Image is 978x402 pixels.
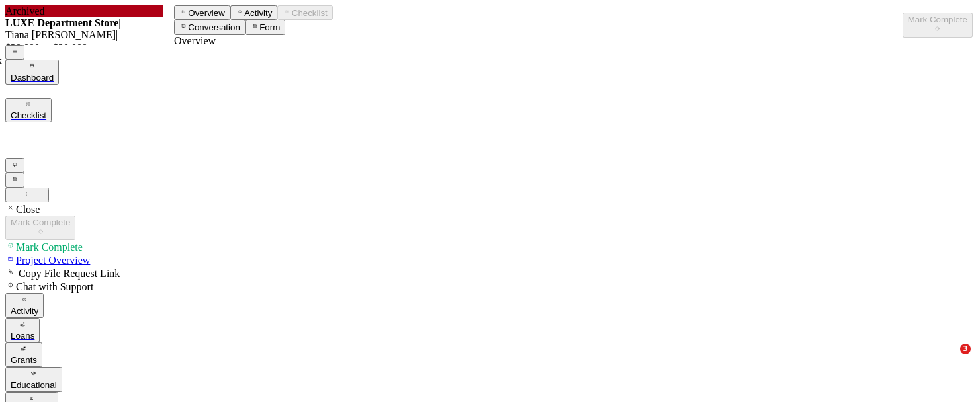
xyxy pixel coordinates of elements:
button: Conversation [174,20,245,34]
button: Grants [5,342,42,367]
div: Educational [11,380,57,390]
button: Overview [174,5,230,20]
div: Chat with Support [5,280,973,293]
div: Loans [11,331,34,341]
button: Educational [5,367,62,391]
label: Activity [244,8,272,18]
div: Activity [11,306,38,316]
div: Grants [11,355,37,365]
div: Checklist [11,110,46,120]
a: Activity [5,293,973,317]
a: Grants [5,342,973,367]
button: Dashboard [5,60,59,84]
b: LUXE Department Store [5,17,118,28]
div: | [5,17,174,29]
div: Copy File Request Link [5,266,973,280]
label: Form [259,23,280,33]
label: Checklist [292,8,328,18]
a: Dashboard [5,60,973,84]
div: Dashboard [11,73,54,83]
label: Overview [188,8,225,18]
a: Checklist [5,98,973,122]
button: Loans [5,318,40,342]
span: $20,000 [40,42,87,54]
button: Activity [5,293,44,317]
div: Close [5,202,973,216]
label: Conversation [188,23,240,33]
span: 3 [960,344,971,354]
div: Mark Complete [11,218,70,227]
button: Activity [230,5,278,20]
span: $20,000 [5,42,40,54]
a: Project Overview [5,255,90,266]
button: Checklist [5,98,52,122]
div: Mark Complete [5,240,973,253]
div: Tiana [PERSON_NAME] | [5,29,174,41]
div: Mark Complete [908,15,967,24]
div: Archived [5,5,163,17]
div: Overview [174,35,903,47]
iframe: Intercom live chat [933,344,965,376]
button: Mark Complete [903,13,973,37]
button: Checklist [277,5,332,20]
button: Mark Complete [5,216,75,240]
a: Educational [5,367,973,391]
a: Loans [5,318,973,342]
button: Form [245,20,285,34]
